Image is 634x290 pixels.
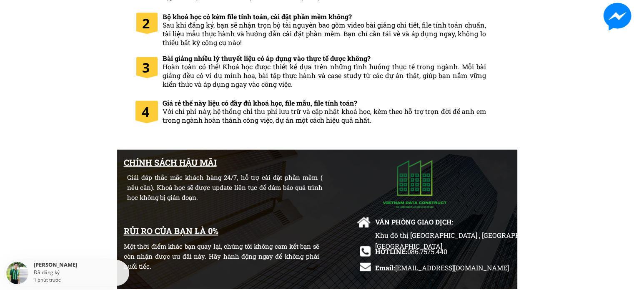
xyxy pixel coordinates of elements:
[395,263,509,272] span: [EMAIL_ADDRESS][DOMAIN_NAME]
[375,230,571,262] div: Khu đô thị [GEOGRAPHIC_DATA] , [GEOGRAPHIC_DATA], [GEOGRAPHIC_DATA]
[124,241,319,271] div: Một thời điểm khác bạn quay lại, chúng tôi không cam kết bạn sẽ còn nhận được ưu đãi này. Hãy hàn...
[163,62,486,88] span: Hoàn toàn có thể! Khoá học được thiết kế dựa trên những tình huống thực tế trong ngành. Mỗi bài g...
[163,99,486,125] h3: Giá rẻ thế này liệu có đầy đủ khoá học, file mẫu, file tính toán?
[34,276,60,284] div: 1 phút trước
[163,13,486,47] h3: Bộ khoá học có kèm file tính toán, cài đặt phần mềm không?
[142,101,153,122] h1: 4
[163,54,486,89] h3: Bài giảng nhiều lý thuyết liệu có áp dụng vào thực tế được không?
[124,156,294,169] h1: CHÍNH SÁCH HẬU MÃI
[34,262,127,269] div: [PERSON_NAME]
[142,13,156,34] h1: 2
[163,20,486,47] span: Sau khi đăng ký, bạn sẽ nhận trọn bộ tài nguyên bao gồm video bài giảng chi tiết, file tính toán ...
[375,262,515,273] div: Email:
[375,217,459,227] div: VĂN PHÒNG GIAO DỊCH:
[142,57,156,78] h1: 3
[163,107,486,124] span: Với chi phí này, hệ thống chỉ thu phí lưu trữ và cập nhật khoá học, kèm theo hỗ trợ trọn đời để a...
[127,172,323,202] div: Giải đáp thắc mắc khách hàng 24/7, hỗ trợ cài đặt phần mềm ( nếu cần). Khoá học sẽ được update li...
[34,269,127,276] div: Đã đăng ký
[124,224,319,237] div: RỦI RO CỦA BẠN LÀ 0%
